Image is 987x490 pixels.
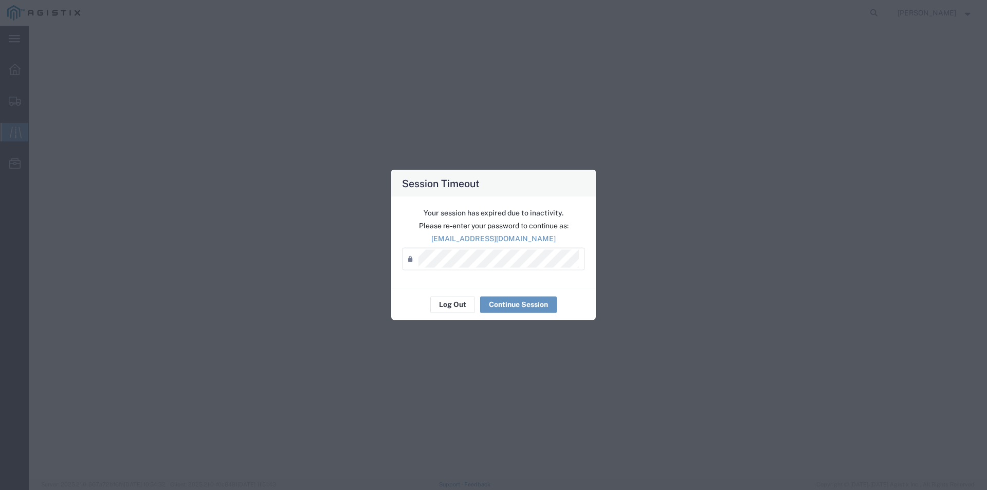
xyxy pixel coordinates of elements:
[402,220,585,231] p: Please re-enter your password to continue as:
[402,233,585,244] p: [EMAIL_ADDRESS][DOMAIN_NAME]
[430,296,475,313] button: Log Out
[402,175,480,190] h4: Session Timeout
[402,207,585,218] p: Your session has expired due to inactivity.
[480,296,557,313] button: Continue Session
